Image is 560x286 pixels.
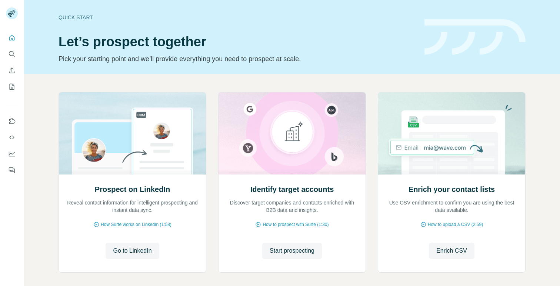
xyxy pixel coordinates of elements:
[378,92,526,174] img: Enrich your contact lists
[6,64,18,77] button: Enrich CSV
[113,246,151,255] span: Go to LinkedIn
[436,246,467,255] span: Enrich CSV
[6,31,18,44] button: Quick start
[263,221,329,228] span: How to prospect with Surfe (1:30)
[262,243,322,259] button: Start prospecting
[6,147,18,160] button: Dashboard
[218,92,366,174] img: Identify target accounts
[250,184,334,194] h2: Identify target accounts
[106,243,159,259] button: Go to LinkedIn
[270,246,314,255] span: Start prospecting
[6,163,18,177] button: Feedback
[6,80,18,93] button: My lists
[428,221,483,228] span: How to upload a CSV (2:59)
[386,199,518,214] p: Use CSV enrichment to confirm you are using the best data available.
[6,47,18,61] button: Search
[226,199,358,214] p: Discover target companies and contacts enriched with B2B data and insights.
[424,19,526,55] img: banner
[59,92,206,174] img: Prospect on LinkedIn
[101,221,171,228] span: How Surfe works on LinkedIn (1:58)
[429,243,474,259] button: Enrich CSV
[6,114,18,128] button: Use Surfe on LinkedIn
[66,199,199,214] p: Reveal contact information for intelligent prospecting and instant data sync.
[59,34,416,49] h1: Let’s prospect together
[95,184,170,194] h2: Prospect on LinkedIn
[59,54,416,64] p: Pick your starting point and we’ll provide everything you need to prospect at scale.
[6,131,18,144] button: Use Surfe API
[409,184,495,194] h2: Enrich your contact lists
[59,14,416,21] div: Quick start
